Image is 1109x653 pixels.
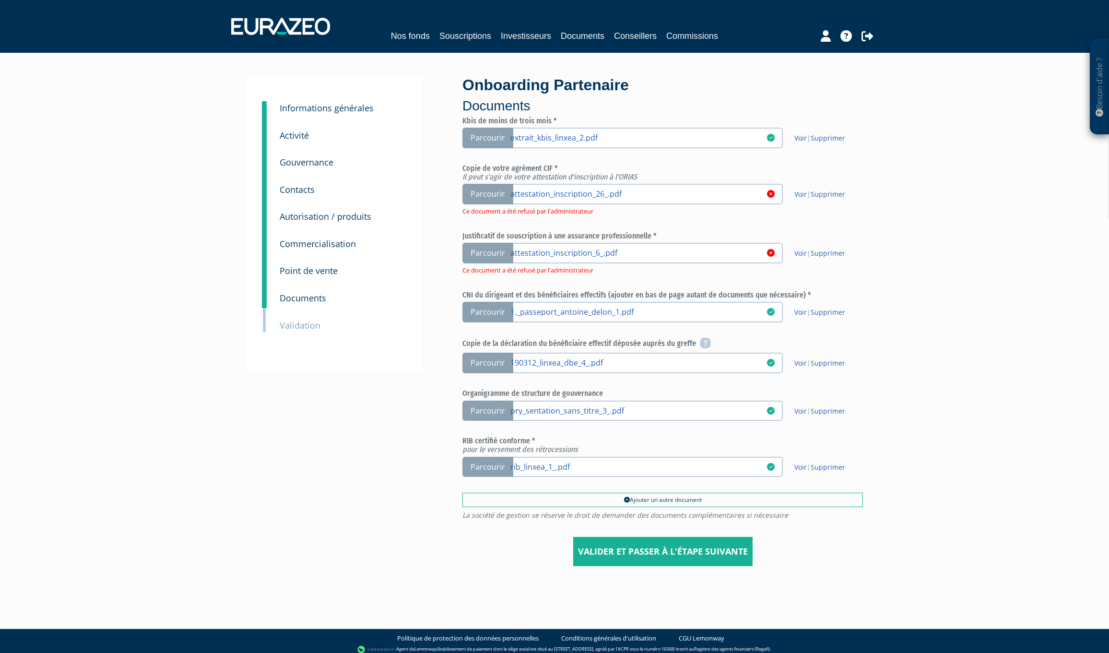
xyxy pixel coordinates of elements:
[262,170,267,200] a: 6
[262,101,267,120] a: 3
[573,537,753,567] input: Valider et passer à l'étape suivante
[262,142,267,172] a: 5
[811,249,845,258] a: Supprimer
[510,307,767,316] a: 1._passeport_antoine_delon_1.pdf
[794,133,807,142] a: Voir
[1094,44,1105,130] p: Besoin d'aide ?
[794,249,845,258] span: |
[462,266,593,274] span: Ce document a été refusé par l'administrateur
[280,184,315,195] small: Contacts
[794,463,845,472] span: |
[794,308,845,317] span: |
[510,462,767,471] a: rib_linxea_1_.pdf
[794,133,845,143] span: |
[794,358,807,368] a: Voir
[462,207,593,215] span: Ce document a été refusé par l'administrateur
[811,463,845,472] a: Supprimer
[462,74,863,116] div: Onboarding Partenaire
[262,278,267,308] a: 10
[462,512,863,519] span: La société de gestion se réserve le droit de demander des documents complémentaires si nécessaire
[462,389,863,398] h6: Organigramme de structure de gouvernance
[694,646,770,653] a: Registre des agents financiers (Regafi)
[262,224,267,254] a: 8
[462,96,863,116] p: Documents
[462,353,513,373] span: Parcourir
[811,133,845,142] a: Supprimer
[462,291,863,299] h6: CNI du dirigeant et des bénéficiaires effectifs (ajouter en bas de page autant de documents que n...
[794,463,807,472] a: Voir
[280,102,374,114] small: Informations générales
[439,29,491,43] a: Souscriptions
[280,292,326,304] small: Documents
[794,308,807,317] a: Voir
[794,358,845,368] span: |
[794,406,807,416] a: Voir
[462,302,513,322] span: Parcourir
[462,128,513,148] span: Parcourir
[462,243,513,263] span: Parcourir
[811,190,845,199] a: Supprimer
[767,134,775,142] i: 22/07/2025 19:01
[280,211,371,222] small: Autorisation / produits
[462,338,863,350] h6: Copie de la déclaration du bénéficiaire effectif déposée auprès du greffe
[510,189,767,198] a: attestation_inscription_26_.pdf
[561,634,656,643] a: Conditions générales d'utilisation
[462,437,863,453] h6: RIB certifié conforme *
[510,357,767,367] a: 190312_linxea_dbe_4_.pdf
[414,646,437,653] a: Lemonway
[391,29,430,43] a: Nos fonds
[561,29,604,43] a: Documents
[794,406,845,416] span: |
[280,238,356,249] small: Commercialisation
[280,130,309,141] small: Activité
[280,320,320,331] small: Validation
[231,18,330,35] img: 1732889491-logotype_eurazeo_blanc_rvb.png
[262,116,267,145] a: 4
[767,359,775,367] i: 22/07/2025 17:28
[462,401,513,421] span: Parcourir
[794,190,845,199] span: |
[794,190,807,199] a: Voir
[510,248,767,257] a: attestation_inscription_6_.pdf
[679,634,724,643] a: CGU Lemonway
[462,117,863,125] h6: Kbis de moins de trois mois *
[501,29,551,43] a: Investisseurs
[462,172,637,181] em: Il peut s'agir de votre attestation d'inscription à l'ORIAS
[767,407,775,415] i: 22/07/2025 17:28
[280,265,338,276] small: Point de vente
[510,132,767,142] a: extrait_kbis_linxea_2.pdf
[811,406,845,416] a: Supprimer
[262,197,267,226] a: 7
[462,164,863,181] h6: Copie de votre agrément CIF *
[280,156,333,168] small: Gouvernance
[462,184,513,204] span: Parcourir
[462,493,863,507] a: Ajouter un autre document
[767,308,775,316] i: 22/07/2025 18:59
[614,29,657,43] a: Conseillers
[811,358,845,368] a: Supprimer
[666,29,718,43] a: Commissions
[510,405,767,415] a: pry_sentation_sans_titre_3_.pdf
[397,634,539,643] a: Politique de protection des données personnelles
[462,232,863,240] h6: Justificatif de souscription à une assurance professionnelle *
[462,457,513,477] span: Parcourir
[811,308,845,317] a: Supprimer
[462,445,578,454] em: pour le versement des rétrocessions
[767,463,775,471] i: 22/07/2025 17:28
[262,251,267,281] a: 9
[794,249,807,258] a: Voir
